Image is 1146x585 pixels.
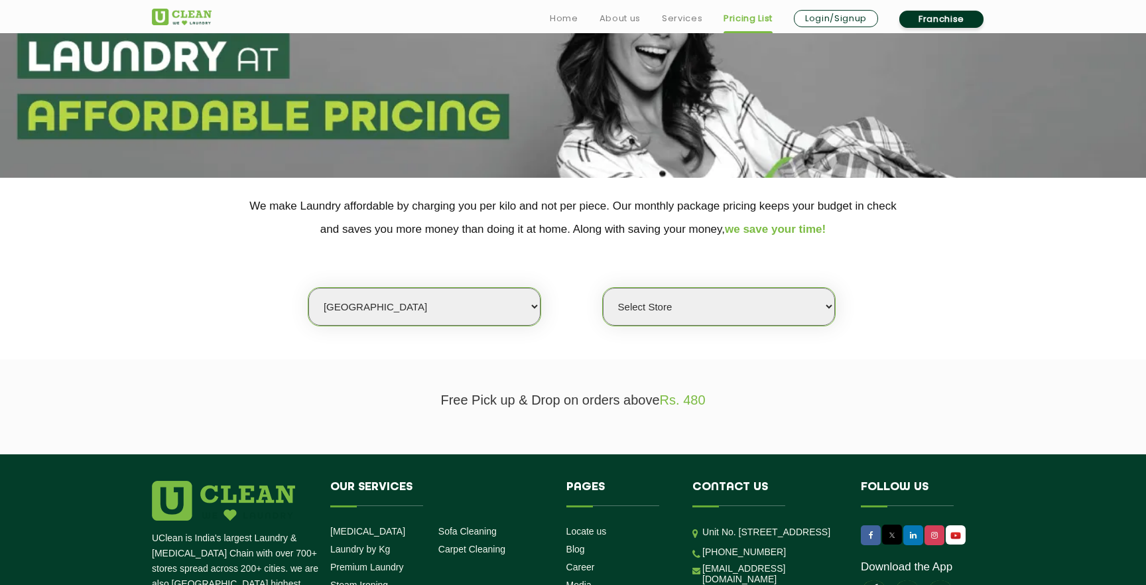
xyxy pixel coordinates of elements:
a: Franchise [899,11,984,28]
a: [PHONE_NUMBER] [702,547,786,557]
img: UClean Laundry and Dry Cleaning [152,9,212,25]
a: Pricing List [724,11,773,27]
p: Unit No. [STREET_ADDRESS] [702,525,841,540]
a: Premium Laundry [330,562,404,572]
img: logo.png [152,481,295,521]
a: Carpet Cleaning [438,544,505,554]
a: Home [550,11,578,27]
a: Laundry by Kg [330,544,390,554]
a: About us [600,11,641,27]
h4: Contact us [692,481,841,506]
a: Login/Signup [794,10,878,27]
a: Download the App [861,560,952,574]
h4: Follow us [861,481,978,506]
span: Rs. 480 [660,393,706,407]
a: Locate us [566,526,607,537]
h4: Our Services [330,481,546,506]
a: [EMAIL_ADDRESS][DOMAIN_NAME] [702,563,841,584]
a: [MEDICAL_DATA] [330,526,405,537]
a: Services [662,11,702,27]
p: We make Laundry affordable by charging you per kilo and not per piece. Our monthly package pricin... [152,194,994,241]
a: Sofa Cleaning [438,526,497,537]
a: Career [566,562,595,572]
img: UClean Laundry and Dry Cleaning [947,529,964,543]
p: Free Pick up & Drop on orders above [152,393,994,408]
span: we save your time! [725,223,826,235]
h4: Pages [566,481,673,506]
a: Blog [566,544,585,554]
